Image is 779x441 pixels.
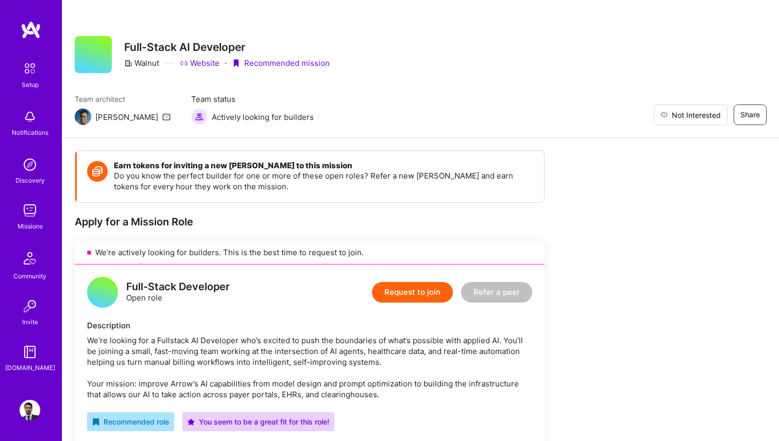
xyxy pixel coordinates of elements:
[87,335,532,400] div: We’re looking for a Fullstack AI Developer who’s excited to push the boundaries of what’s possibl...
[18,246,42,271] img: Community
[75,94,171,104] span: Team architect
[114,161,534,170] h4: Earn tokens for inviting a new [PERSON_NAME] to this mission
[740,110,760,120] span: Share
[180,58,219,68] a: Website
[20,154,40,175] img: discovery
[126,281,230,303] div: Open role
[92,418,99,426] i: icon RecommendedBadge
[124,41,330,54] h3: Full-Stack AI Developer
[87,320,532,331] div: Description
[188,418,195,426] i: icon PurpleStar
[212,112,314,122] span: Actively looking for builders
[372,282,453,303] button: Request to join
[20,400,40,420] img: User Avatar
[191,94,314,104] span: Team status
[672,110,721,120] span: Not Interested
[232,58,330,68] div: Recommended mission
[20,200,40,221] img: teamwork
[12,127,48,138] div: Notifications
[22,316,38,327] div: Invite
[75,109,91,125] img: Team Architect
[20,107,40,127] img: bell
[22,79,39,90] div: Setup
[75,215,545,228] div: Apply for a Mission Role
[13,271,46,281] div: Community
[188,416,329,427] div: You seem to be a great fit for this role!
[15,175,45,186] div: Discovery
[20,342,40,362] img: guide book
[75,241,545,264] div: We’re actively looking for builders. This is the best time to request to join.
[124,59,132,67] i: icon CompanyGray
[20,296,40,316] img: Invite
[654,104,727,125] button: Not Interested
[21,21,41,39] img: logo
[87,161,108,182] img: Token icon
[124,58,159,68] div: Walnut
[17,400,43,420] a: User Avatar
[191,109,208,125] img: Actively looking for builders
[18,221,43,232] div: Missions
[114,170,534,192] p: Do you know the perfect builder for one or more of these open roles? Refer a new [PERSON_NAME] an...
[162,113,171,121] i: icon Mail
[95,112,158,122] div: [PERSON_NAME]
[734,104,767,125] button: Share
[126,281,230,292] div: Full-Stack Developer
[225,58,227,68] div: ·
[19,58,41,79] img: setup
[661,111,668,119] i: icon EyeClosed
[232,59,240,67] i: icon PurpleRibbon
[461,282,532,303] button: Refer a peer
[92,416,169,427] div: Recommended role
[5,362,55,373] div: [DOMAIN_NAME]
